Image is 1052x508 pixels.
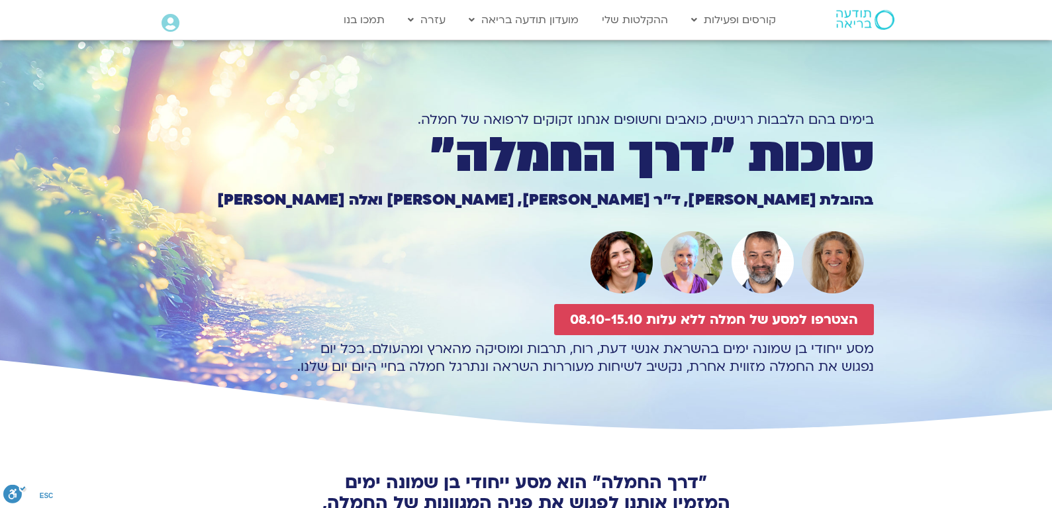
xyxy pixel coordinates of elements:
[401,7,452,32] a: עזרה
[179,111,874,128] h1: בימים בהם הלבבות רגישים, כואבים וחשופים אנחנו זקוקים לרפואה של חמלה.
[836,10,894,30] img: תודעה בריאה
[337,7,391,32] a: תמכו בנו
[595,7,675,32] a: ההקלטות שלי
[685,7,783,32] a: קורסים ופעילות
[179,193,874,207] h1: בהובלת [PERSON_NAME], ד״ר [PERSON_NAME], [PERSON_NAME] ואלה [PERSON_NAME]
[179,133,874,178] h1: סוכות ״דרך החמלה״
[179,340,874,376] p: מסע ייחודי בן שמונה ימים בהשראת אנשי דעת, רוח, תרבות ומוסיקה מהארץ ומהעולם. בכל יום נפגוש את החמל...
[570,312,858,327] span: הצטרפו למסע של חמלה ללא עלות 08.10-15.10
[462,7,585,32] a: מועדון תודעה בריאה
[554,304,874,335] a: הצטרפו למסע של חמלה ללא עלות 08.10-15.10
